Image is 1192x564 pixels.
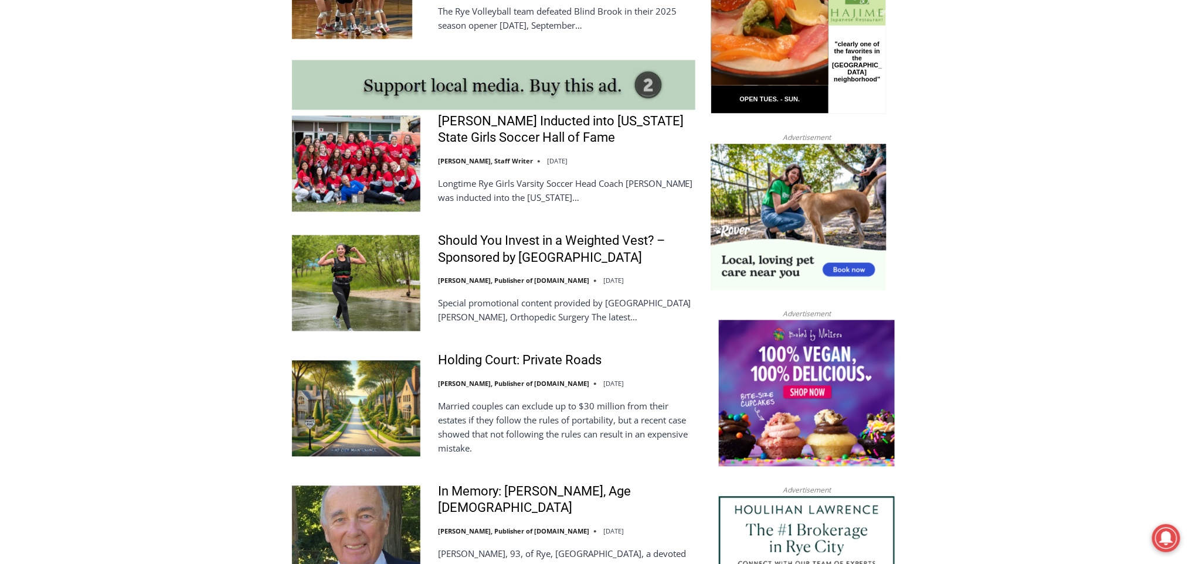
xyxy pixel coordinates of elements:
a: [PERSON_NAME], Publisher of [DOMAIN_NAME] [438,380,589,388]
time: [DATE] [603,276,624,285]
a: Should You Invest in a Weighted Vest? – Sponsored by [GEOGRAPHIC_DATA] [438,233,695,266]
p: Longtime Rye Girls Varsity Soccer Head Coach [PERSON_NAME] was inducted into the [US_STATE]… [438,177,695,205]
time: [DATE] [547,157,568,166]
span: Advertisement [771,485,843,496]
img: Baked by Melissa [719,320,895,467]
img: Holding Court: Private Roads [292,361,420,457]
img: Should You Invest in a Weighted Vest? – Sponsored by White Plains Hospital [292,235,420,331]
a: [PERSON_NAME], Staff Writer [438,157,533,166]
a: Open Tues. - Sun. [PHONE_NUMBER] [1,118,118,146]
a: [PERSON_NAME] Inducted into [US_STATE] State Girls Soccer Hall of Fame [438,114,695,147]
p: Married couples can exclude up to $30 million from their estates if they follow the rules of port... [438,399,695,456]
a: In Memory: [PERSON_NAME], Age [DEMOGRAPHIC_DATA] [438,484,695,517]
a: [PERSON_NAME], Publisher of [DOMAIN_NAME] [438,527,589,536]
div: "clearly one of the favorites in the [GEOGRAPHIC_DATA] neighborhood" [121,73,172,140]
span: Advertisement [771,132,843,143]
a: [PERSON_NAME], Publisher of [DOMAIN_NAME] [438,276,589,285]
p: Special promotional content provided by [GEOGRAPHIC_DATA] [PERSON_NAME], Orthopedic Surgery The l... [438,296,695,324]
div: "The first chef I interviewed talked about coming to [GEOGRAPHIC_DATA] from [GEOGRAPHIC_DATA] in ... [296,1,554,114]
a: Holding Court: Private Roads [438,353,602,370]
time: [DATE] [603,527,624,536]
span: Intern @ [DOMAIN_NAME] [307,117,544,143]
img: support local media, buy this ad [292,60,695,110]
img: Rich Savage Inducted into New York State Girls Soccer Hall of Fame [292,116,420,212]
time: [DATE] [603,380,624,388]
span: Advertisement [771,309,843,320]
span: Open Tues. - Sun. [PHONE_NUMBER] [4,121,115,165]
a: Intern @ [DOMAIN_NAME] [282,114,568,146]
p: The Rye Volleyball team defeated Blind Brook in their 2025 season opener [DATE], September… [438,4,695,32]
